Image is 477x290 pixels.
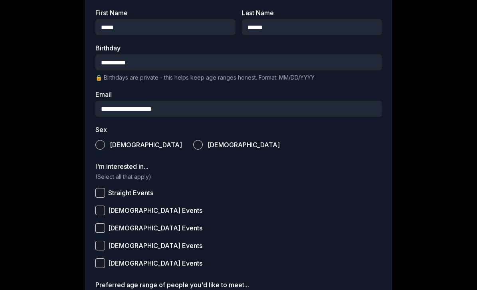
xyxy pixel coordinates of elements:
label: Preferred age range of people you'd like to meet... [95,282,382,288]
label: Email [95,91,382,98]
span: [DEMOGRAPHIC_DATA] Events [108,207,202,214]
button: [DEMOGRAPHIC_DATA] Events [95,241,105,250]
label: I'm interested in... [95,163,382,170]
span: [DEMOGRAPHIC_DATA] [208,142,280,148]
button: Straight Events [95,188,105,198]
button: [DEMOGRAPHIC_DATA] Events [95,223,105,233]
span: [DEMOGRAPHIC_DATA] Events [108,260,202,266]
p: 🔒 Birthdays are private - this helps keep age ranges honest. Format: MM/DD/YYYY [95,74,382,82]
label: First Name [95,10,236,16]
span: [DEMOGRAPHIC_DATA] Events [108,242,202,249]
button: [DEMOGRAPHIC_DATA] [95,140,105,150]
span: [DEMOGRAPHIC_DATA] Events [108,225,202,231]
p: (Select all that apply) [95,173,382,181]
button: [DEMOGRAPHIC_DATA] Events [95,258,105,268]
span: [DEMOGRAPHIC_DATA] [110,142,182,148]
span: Straight Events [108,190,153,196]
label: Sex [95,126,382,133]
label: Birthday [95,45,382,51]
label: Last Name [242,10,382,16]
button: [DEMOGRAPHIC_DATA] Events [95,206,105,215]
button: [DEMOGRAPHIC_DATA] [193,140,203,150]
